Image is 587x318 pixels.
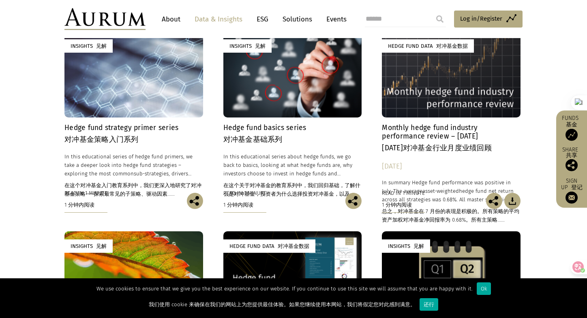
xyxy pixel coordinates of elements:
div: Ok [477,282,491,295]
font: 见解 [96,43,107,49]
h4: Hedge fund strategy primer series [64,124,203,147]
font: 见解 [255,43,266,49]
a: Data & Insights [191,12,246,27]
font: 我们使用 cookie 来确保在我们的网站上为您提供最佳体验。如果您继续使用本网站，我们将假定您对此感到满意。 [149,301,438,307]
img: Share this post [486,193,502,209]
a: Log in/Register [454,11,523,28]
font: 见解 [96,243,107,249]
p: In this educational series about hedge funds, we go back to basics, looking at what hedge funds a... [223,152,362,202]
img: Aurum [64,8,146,30]
a: Events [322,12,347,27]
font: 见解 [413,243,424,249]
font: 对冲基金基础系列 [223,135,283,144]
font: [DATE]对冲基金行业月度业绩回顾 [382,144,492,152]
span: 资产加权对 [382,217,408,223]
h4: Hedge fund basics series [223,124,362,147]
input: Submit [432,11,448,27]
span: 子策略 [125,191,141,197]
font: 1 分钟内阅读 [382,202,412,208]
font: 对冲基金数据 [436,43,468,49]
font: 1 分钟内阅读 [64,202,94,208]
img: Access Funds [566,129,578,141]
div: Insights [64,239,113,253]
div: Read in 1 minute [382,189,425,213]
span: Log in/Register [460,14,502,23]
div: [DATE] [382,161,521,172]
img: Share this post [566,159,578,171]
font: 对冲基金数据 [278,243,309,249]
font: 在这个对冲基金入门教育系列中，我们更深入地研究了对冲基金策略——探索最常见的 、驱动因素...... [64,182,201,197]
font: 共享 [566,152,577,158]
img: Share this post [345,193,362,209]
font: 对冲基金策略入门系列 [64,135,139,144]
font: 登记 [571,184,583,191]
p: In this educational series of hedge fund primers, we take a deeper look into hedge fund strategie... [64,152,203,202]
font: 在这个关于对冲基金的教育系列中，我们回归基础，了解什么是对冲基金，投资者为什么选择投资对冲基金，以及...... [223,182,360,197]
div: Hedge Fund Data [223,239,315,253]
a: ESG [253,12,272,27]
img: Sign up to our newsletter [566,192,578,204]
a: Sign up 登记 [560,177,583,204]
div: 还行 [420,298,438,311]
font: 基金 [566,121,577,128]
h4: Monthly hedge fund industry performance review – [DATE] [382,124,521,156]
span: asset-weighted [422,188,459,194]
a: Solutions [279,12,316,27]
font: 总之，对冲基金在 7 月份的表现是积极的。所有策略的平均 冲基金净回报率为 0.68%。所有主策略...... [382,208,519,223]
a: Funds 基金 [560,114,583,141]
div: Hedge Fund Data [382,39,474,53]
font: 1 分钟内阅读 [223,202,253,208]
div: Insights [64,39,113,53]
a: About [158,12,184,27]
div: Share [560,147,583,171]
img: Download Article [504,193,521,209]
span: sub-strategies [134,171,169,177]
p: In summary Hedge fund performance was positive in July. The average hedge fund net return across ... [382,178,521,228]
div: Insights [382,239,430,253]
a: Insights 见解 Hedge fund strategy primer series对冲基金策略入门系列 In this educational series of hedge fund ... [64,31,203,189]
div: Read in 1 minute [64,189,107,213]
div: Insights [223,39,272,53]
div: Read in 1 minute [223,189,266,213]
img: Share this post [187,193,203,209]
a: Insights 见解 Hedge fund basics series对冲基金基础系列 In this educational series about hedge funds, we go ... [223,31,362,189]
a: Hedge Fund Data 对冲基金数据 Monthly hedge fund industry performance review – [DATE][DATE]对冲基金行业月度业绩回顾 ... [382,31,521,189]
